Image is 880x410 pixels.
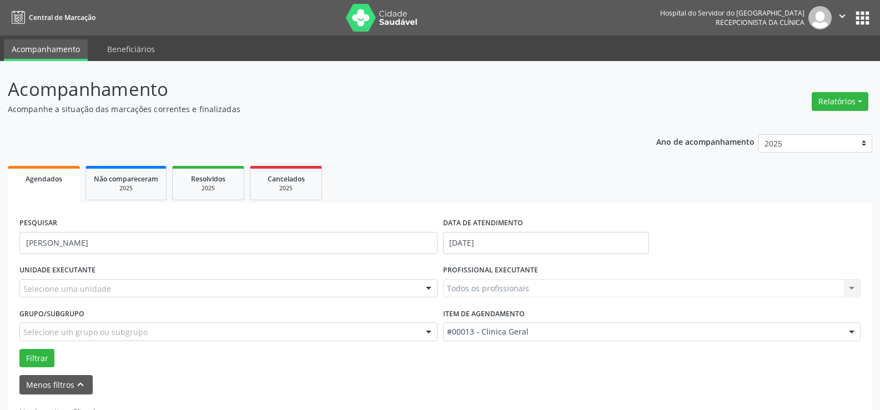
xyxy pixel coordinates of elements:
[8,75,613,103] p: Acompanhamento
[180,184,236,193] div: 2025
[8,103,613,115] p: Acompanhe a situação das marcações correntes e finalizadas
[268,174,305,184] span: Cancelados
[94,184,158,193] div: 2025
[19,215,57,232] label: PESQUISAR
[447,326,838,337] span: #00013 - Clinica Geral
[853,8,872,28] button: apps
[258,184,314,193] div: 2025
[23,326,148,338] span: Selecione um grupo ou subgrupo
[836,10,848,22] i: 
[656,134,755,148] p: Ano de acompanhamento
[8,8,95,27] a: Central de Marcação
[19,262,95,279] label: UNIDADE EXECUTANTE
[443,215,523,232] label: DATA DE ATENDIMENTO
[191,174,225,184] span: Resolvidos
[716,18,804,27] span: Recepcionista da clínica
[26,174,62,184] span: Agendados
[19,375,93,394] button: Menos filtroskeyboard_arrow_up
[19,349,54,368] button: Filtrar
[19,232,438,254] input: Nome, código do beneficiário ou CPF
[812,92,868,111] button: Relatórios
[94,174,158,184] span: Não compareceram
[99,39,163,59] a: Beneficiários
[660,8,804,18] div: Hospital do Servidor do [GEOGRAPHIC_DATA]
[4,39,88,61] a: Acompanhamento
[29,13,95,22] span: Central de Marcação
[443,262,538,279] label: PROFISSIONAL EXECUTANTE
[23,283,111,295] span: Selecione uma unidade
[443,232,649,254] input: Selecione um intervalo
[443,305,525,322] label: Item de agendamento
[74,378,87,391] i: keyboard_arrow_up
[808,6,832,29] img: img
[19,305,84,322] label: Grupo/Subgrupo
[832,6,853,29] button: 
